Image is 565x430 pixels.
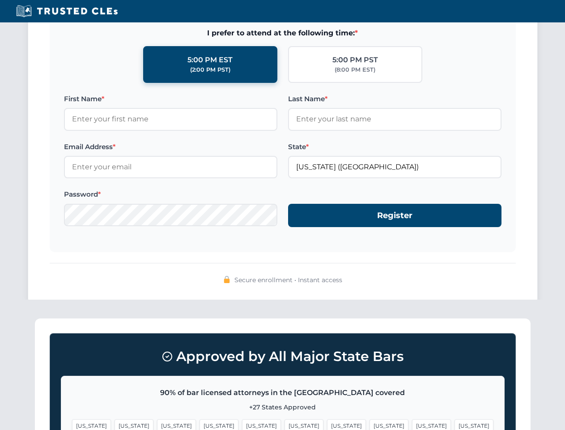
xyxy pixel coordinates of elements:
[72,402,493,412] p: +27 States Approved
[332,54,378,66] div: 5:00 PM PST
[335,65,375,74] div: (8:00 PM EST)
[64,94,277,104] label: First Name
[234,275,342,285] span: Secure enrollment • Instant access
[64,189,277,200] label: Password
[288,94,501,104] label: Last Name
[64,108,277,130] input: Enter your first name
[13,4,120,18] img: Trusted CLEs
[288,204,501,228] button: Register
[223,276,230,283] img: 🔒
[187,54,233,66] div: 5:00 PM EST
[288,142,501,152] label: State
[61,344,505,369] h3: Approved by All Major State Bars
[64,27,501,39] span: I prefer to attend at the following time:
[190,65,230,74] div: (2:00 PM PST)
[72,387,493,399] p: 90% of bar licensed attorneys in the [GEOGRAPHIC_DATA] covered
[288,108,501,130] input: Enter your last name
[64,156,277,178] input: Enter your email
[288,156,501,178] input: Georgia (GA)
[64,142,277,152] label: Email Address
